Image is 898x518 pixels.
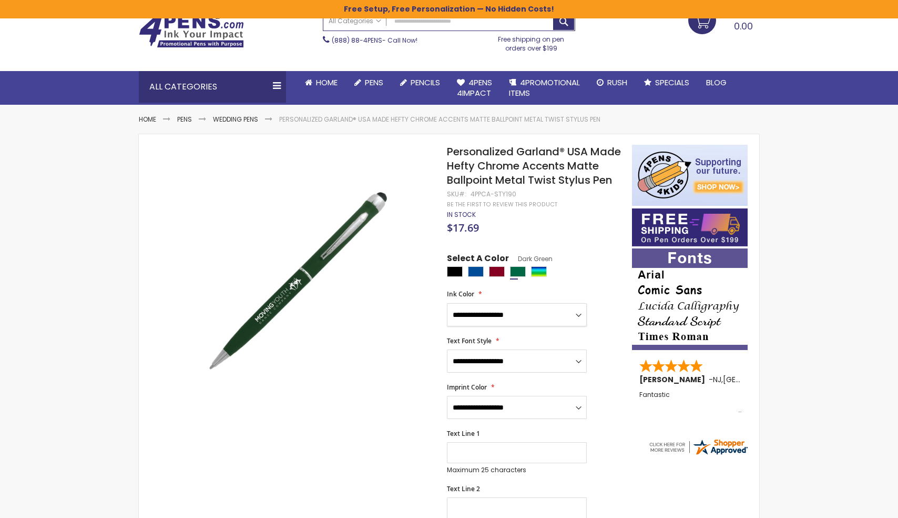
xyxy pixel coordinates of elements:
[648,450,749,459] a: 4pens.com certificate URL
[139,115,156,124] a: Home
[447,383,487,392] span: Imprint Color
[509,77,580,98] span: 4PROMOTIONAL ITEMS
[688,6,759,33] a: 0.00 0
[639,391,741,414] div: Fantastic
[365,77,383,88] span: Pens
[447,266,463,277] div: Black
[468,266,484,277] div: Dark Blue
[139,14,244,48] img: 4Pens Custom Pens and Promotional Products
[723,374,800,385] span: [GEOGRAPHIC_DATA]
[588,71,636,94] a: Rush
[447,144,621,187] span: Personalized Garland® USA Made Hefty Chrome Accents Matte Ballpoint Metal Twist Stylus Pen
[636,71,698,94] a: Specials
[531,266,547,277] div: Assorted
[447,429,480,438] span: Text Line 1
[447,466,587,474] p: Maximum 25 characters
[639,374,709,385] span: [PERSON_NAME]
[501,71,588,105] a: 4PROMOTIONALITEMS
[297,71,346,94] a: Home
[332,36,417,45] span: - Call Now!
[447,336,492,345] span: Text Font Style
[632,248,748,350] img: font-personalization-examples
[392,71,448,94] a: Pencils
[316,77,338,88] span: Home
[139,71,286,103] div: All Categories
[632,208,748,246] img: Free shipping on orders over $199
[177,115,192,124] a: Pens
[489,266,505,277] div: Burgundy
[447,190,466,198] strong: SKU
[323,12,386,29] a: All Categories
[655,77,689,88] span: Specials
[487,31,576,52] div: Free shipping on pen orders over $199
[447,211,476,219] div: Availability
[709,374,800,385] span: - ,
[734,19,753,33] span: 0.00
[698,71,735,94] a: Blog
[471,190,516,198] div: 4PPCA-STY190
[457,77,492,98] span: 4Pens 4impact
[346,71,392,94] a: Pens
[332,36,382,45] a: (888) 88-4PENS
[648,437,749,456] img: 4pens.com widget logo
[329,17,381,25] span: All Categories
[279,115,600,124] li: Personalized Garland® USA Made Hefty Chrome Accents Matte Ballpoint Metal Twist Stylus Pen
[632,145,748,206] img: 4pens 4 kids
[447,201,557,208] a: Be the first to review this product
[607,77,627,88] span: Rush
[447,253,509,267] span: Select A Color
[509,254,553,263] span: Dark Green
[160,144,433,417] img: 4ppca-sty190-personalized-garland-usa-made-hefty-chrome-accents-matte-ballpoint-metal-twist-stylu...
[447,210,476,219] span: In stock
[448,71,501,105] a: 4Pens4impact
[510,266,526,277] div: Dark Green
[713,374,721,385] span: NJ
[447,484,480,493] span: Text Line 2
[213,115,258,124] a: Wedding Pens
[411,77,440,88] span: Pencils
[447,290,474,298] span: Ink Color
[706,77,727,88] span: Blog
[447,221,479,235] span: $17.69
